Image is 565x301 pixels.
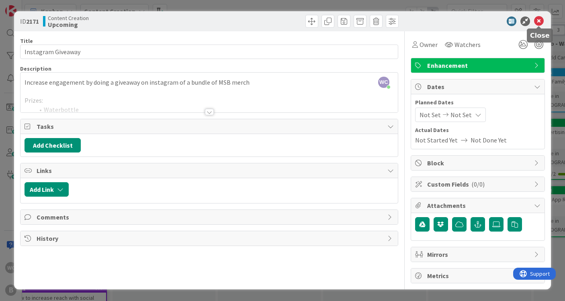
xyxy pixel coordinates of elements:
button: Add Checklist [25,138,81,153]
span: ( 0/0 ) [471,180,485,188]
span: Block [427,158,530,168]
label: Title [20,37,33,45]
span: ID [20,16,39,26]
span: Planned Dates [415,98,540,107]
span: Links [37,166,383,175]
span: Dates [427,82,530,92]
span: Not Set [420,110,441,120]
span: Description [20,65,51,72]
span: Not Started Yet [415,135,458,145]
span: Content Creation [48,15,89,21]
span: Attachments [427,201,530,210]
span: Not Set [450,110,472,120]
span: Support [17,1,37,11]
p: Increase engagement by doing a giveaway on instagram of a bundle of MSB merch [25,78,394,87]
b: Upcoming [48,21,89,28]
span: Tasks [37,122,383,131]
span: Watchers [454,40,481,49]
span: Metrics [427,271,530,281]
span: Not Done Yet [471,135,507,145]
span: Comments [37,212,383,222]
span: Mirrors [427,250,530,259]
span: Custom Fields [427,179,530,189]
span: WC [378,77,389,88]
span: Owner [420,40,438,49]
button: Add Link [25,182,69,197]
span: Actual Dates [415,126,540,134]
input: type card name here... [20,45,398,59]
h5: Close [530,32,550,39]
span: Enhancement [427,61,530,70]
span: History [37,234,383,243]
b: 2171 [26,17,39,25]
